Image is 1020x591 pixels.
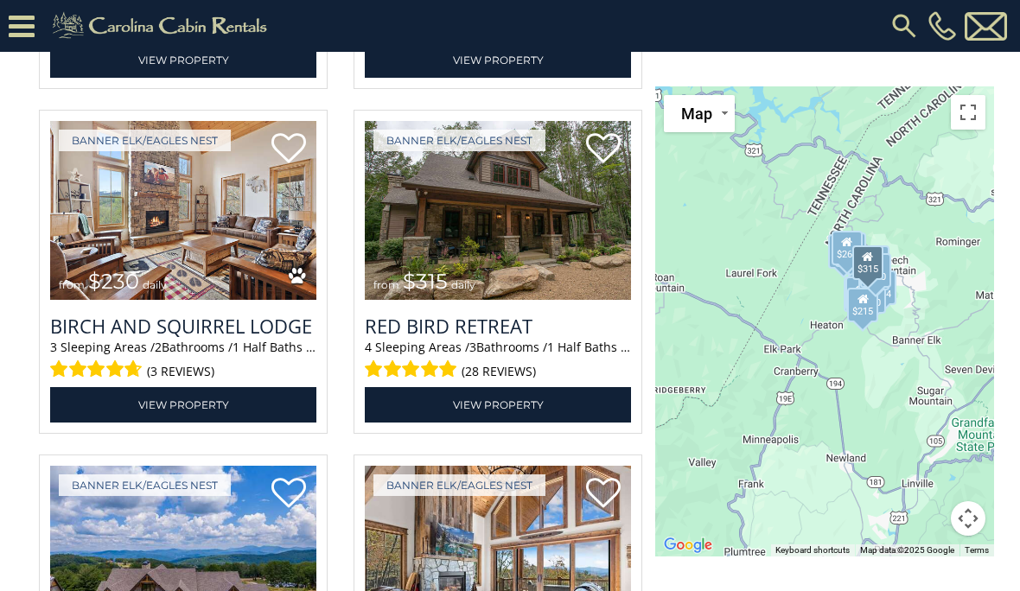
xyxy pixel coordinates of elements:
[373,278,399,291] span: from
[271,476,306,512] a: Add to favorites
[59,278,85,291] span: from
[403,269,448,294] span: $315
[233,339,316,355] span: 1 Half Baths /
[586,131,621,168] a: Add to favorites
[50,339,316,383] div: Sleeping Areas / Bathrooms / Sleeps:
[373,474,545,496] a: Banner Elk/Eagles Nest
[586,476,621,512] a: Add to favorites
[365,121,631,299] img: Red Bird Retreat
[365,42,631,78] a: View Property
[59,474,231,496] a: Banner Elk/Eagles Nest
[50,339,57,355] span: 3
[681,105,712,123] span: Map
[451,278,475,291] span: daily
[660,534,717,556] img: Google
[365,339,631,383] div: Sleeping Areas / Bathrooms / Sleeps:
[469,339,476,355] span: 3
[365,339,372,355] span: 4
[775,544,850,556] button: Keyboard shortcuts
[847,288,878,322] div: $215
[924,11,960,41] a: [PHONE_NUMBER]
[844,277,875,312] div: $305
[88,269,139,294] span: $230
[965,545,989,555] a: Terms
[43,9,282,43] img: Khaki-logo.png
[462,360,536,383] span: (28 reviews)
[50,313,316,339] a: Birch and Squirrel Lodge
[365,121,631,299] a: Red Bird Retreat from $315 daily
[50,121,316,299] a: Birch and Squirrel Lodge from $230 daily
[143,278,167,291] span: daily
[860,253,891,288] div: $230
[50,387,316,423] a: View Property
[365,387,631,423] a: View Property
[951,95,985,130] button: Toggle fullscreen view
[50,121,316,299] img: Birch and Squirrel Lodge
[951,501,985,536] button: Map camera controls
[155,339,162,355] span: 2
[50,42,316,78] a: View Property
[860,545,954,555] span: Map data ©2025 Google
[835,232,866,267] div: $305
[373,130,545,151] a: Banner Elk/Eagles Nest
[889,10,920,41] img: search-regular.svg
[858,245,889,280] div: $200
[664,95,735,132] button: Change map style
[271,131,306,168] a: Add to favorites
[832,231,863,265] div: $265
[828,234,859,269] div: $285
[547,339,630,355] span: 1 Half Baths /
[59,130,231,151] a: Banner Elk/Eagles Nest
[147,360,214,383] span: (3 reviews)
[365,313,631,339] a: Red Bird Retreat
[845,276,877,311] div: $230
[852,245,883,280] div: $315
[660,534,717,556] a: Open this area in Google Maps (opens a new window)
